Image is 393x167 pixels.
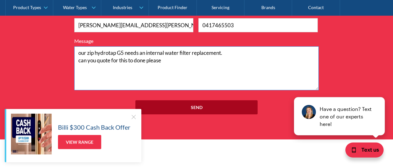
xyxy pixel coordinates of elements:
[135,100,258,114] input: Send
[330,136,393,167] iframe: podium webchat widget bubble
[58,135,101,149] a: View Range
[58,123,130,132] h5: Billi $300 Cash Back Offer
[11,114,52,154] img: Billi $300 Cash Back Offer
[286,68,393,144] iframe: podium webchat widget prompt
[63,5,87,10] div: Water Types
[113,5,132,10] div: Industries
[13,5,41,10] div: Product Types
[74,37,319,45] label: Message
